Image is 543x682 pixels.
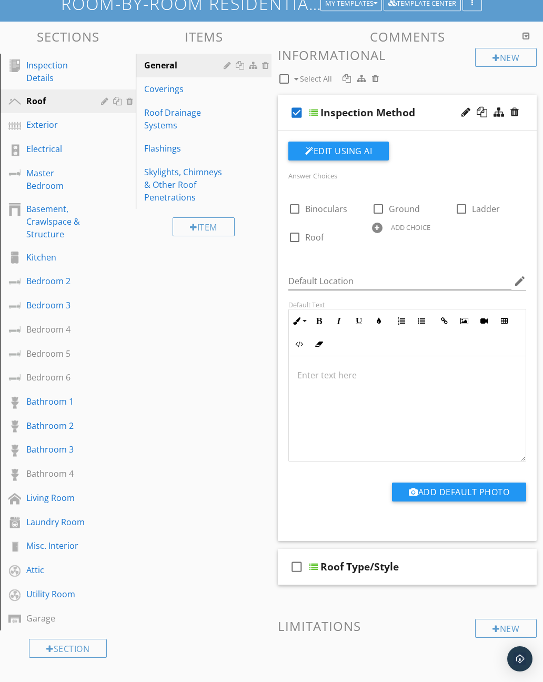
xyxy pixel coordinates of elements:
[320,560,399,573] div: Roof Type/Style
[329,311,349,331] button: Italic (⌘I)
[26,539,86,552] div: Misc. Interior
[474,311,494,331] button: Insert Video
[29,639,107,658] div: Section
[26,564,86,576] div: Attic
[288,100,305,125] i: check_box
[288,554,305,579] i: check_box_outline_blank
[144,59,227,72] div: General
[26,612,86,625] div: Garage
[288,142,389,161] button: Edit Using AI
[173,217,235,236] div: Item
[389,203,420,215] span: Ground
[26,395,86,408] div: Bathroom 1
[392,483,526,502] button: Add Default Photo
[26,59,86,84] div: Inspection Details
[507,646,532,671] div: Open Intercom Messenger
[26,251,86,264] div: Kitchen
[26,371,86,384] div: Bedroom 6
[144,142,227,155] div: Flashings
[391,223,430,232] div: ADD CHOICE
[288,171,337,180] label: Answer Choices
[305,232,324,243] span: Roof
[26,118,86,131] div: Exterior
[26,275,86,287] div: Bedroom 2
[136,29,271,44] h3: Items
[288,300,526,309] div: Default Text
[369,311,389,331] button: Colors
[289,334,309,354] button: Code View
[26,323,86,336] div: Bedroom 4
[26,347,86,360] div: Bedroom 5
[309,334,329,354] button: Clear Formatting
[475,48,537,67] div: New
[309,311,329,331] button: Bold (⌘B)
[26,95,86,107] div: Roof
[320,106,415,119] div: Inspection Method
[349,311,369,331] button: Underline (⌘U)
[278,48,537,62] h3: Informational
[26,299,86,312] div: Bedroom 3
[411,311,431,331] button: Unordered List
[305,203,347,215] span: Binoculars
[26,167,86,192] div: Master Bedroom
[26,467,86,480] div: Bathroom 4
[26,492,86,504] div: Living Room
[454,311,474,331] button: Insert Image (⌘P)
[391,311,411,331] button: Ordered List
[288,273,511,290] input: Default Location
[26,419,86,432] div: Bathroom 2
[494,311,514,331] button: Insert Table
[144,166,227,204] div: Skylights, Chimneys & Other Roof Penetrations
[26,516,86,528] div: Laundry Room
[26,143,86,155] div: Electrical
[475,619,537,638] div: New
[26,203,86,240] div: Basement, Crawlspace & Structure
[144,106,227,132] div: Roof Drainage Systems
[300,74,332,84] span: Select All
[278,619,537,633] h3: Limitations
[289,311,309,331] button: Inline Style
[26,443,86,456] div: Bathroom 3
[472,203,500,215] span: Ladder
[514,275,526,287] i: edit
[144,83,227,95] div: Coverings
[434,311,454,331] button: Insert Link (⌘K)
[278,29,537,44] h3: Comments
[26,588,86,600] div: Utility Room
